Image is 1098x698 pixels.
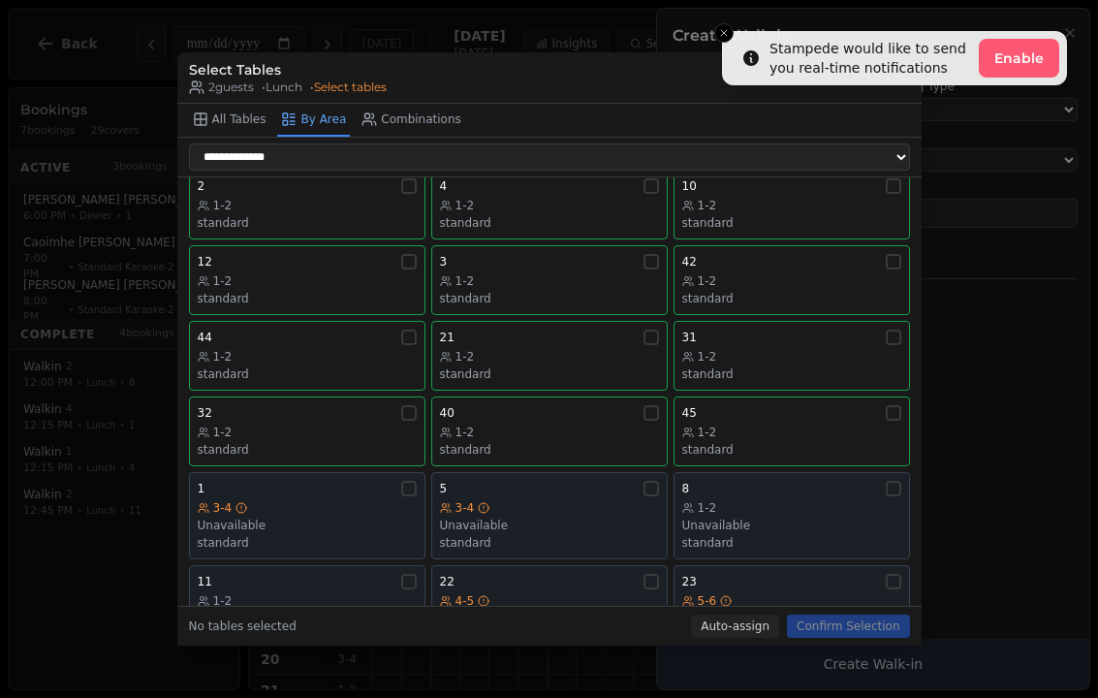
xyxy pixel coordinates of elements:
button: Auto-assign [691,615,779,638]
span: 22 [440,574,455,589]
span: 5 [440,481,448,496]
span: 3 [440,254,448,270]
span: 4 [440,178,448,194]
div: standard [682,366,901,382]
span: 32 [198,405,212,421]
span: 11 [198,574,212,589]
button: All Tables [189,104,270,137]
button: 235-6Unavailablestandard [674,565,910,652]
button: 441-2standard [189,321,425,391]
div: standard [198,215,417,231]
span: 31 [682,330,697,345]
span: • Select tables [310,79,387,95]
span: 2 guests [189,79,254,95]
span: 1-2 [455,349,475,365]
span: 3-4 [455,500,475,516]
span: 1-2 [698,198,717,213]
div: No tables selected [189,619,297,634]
button: By Area [277,104,350,137]
button: 21-2standard [189,170,425,239]
span: 21 [440,330,455,345]
span: 1-2 [698,425,717,440]
button: 451-2standard [674,397,910,466]
button: 101-2standard [674,170,910,239]
span: 2 [198,178,205,194]
div: standard [440,535,659,551]
button: 31-2standard [431,245,668,315]
span: 8 [682,481,690,496]
button: 41-2standard [431,170,668,239]
button: 321-2standard [189,397,425,466]
span: 1-2 [213,593,233,609]
span: 1-2 [213,198,233,213]
span: 1 [198,481,205,496]
span: 44 [198,330,212,345]
button: 421-2standard [674,245,910,315]
div: Unavailable [440,518,659,533]
span: 1-2 [698,349,717,365]
div: Unavailable [682,518,901,533]
span: 1-2 [698,500,717,516]
span: 3-4 [213,500,233,516]
button: 81-2Unavailablestandard [674,472,910,559]
span: 1-2 [698,273,717,289]
div: Unavailable [198,518,417,533]
span: 10 [682,178,697,194]
span: 1-2 [213,349,233,365]
span: 1-2 [455,273,475,289]
span: • Lunch [262,79,302,95]
button: 111-2Unavailablestandard [189,565,425,652]
button: 211-2standard [431,321,668,391]
span: 1-2 [455,425,475,440]
span: 12 [198,254,212,270]
span: 23 [682,574,697,589]
button: Combinations [358,104,465,137]
span: 1-2 [455,198,475,213]
div: standard [682,442,901,458]
button: 224-5Unavailablestandard [431,565,668,652]
div: standard [198,291,417,306]
div: standard [682,215,901,231]
div: standard [682,535,901,551]
button: 121-2standard [189,245,425,315]
button: 53-4Unavailablestandard [431,472,668,559]
button: 401-2standard [431,397,668,466]
span: 1-2 [213,425,233,440]
span: 42 [682,254,697,270]
span: 5-6 [698,593,717,609]
h3: Select Tables [189,60,387,79]
div: standard [198,442,417,458]
div: standard [198,535,417,551]
span: 40 [440,405,455,421]
div: standard [440,215,659,231]
span: 45 [682,405,697,421]
div: standard [198,366,417,382]
button: Confirm Selection [787,615,909,638]
div: standard [440,442,659,458]
span: 4-5 [455,593,475,609]
button: 311-2standard [674,321,910,391]
div: standard [682,291,901,306]
div: standard [440,366,659,382]
button: 13-4Unavailablestandard [189,472,425,559]
div: standard [440,291,659,306]
span: 1-2 [213,273,233,289]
